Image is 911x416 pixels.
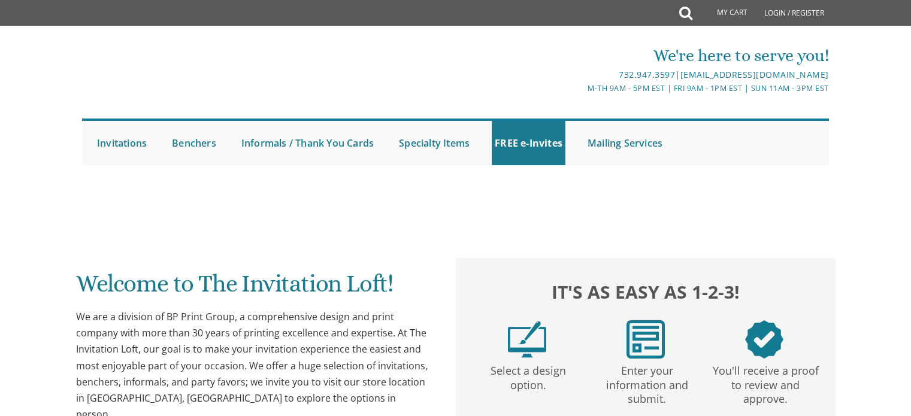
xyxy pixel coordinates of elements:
[169,121,219,165] a: Benchers
[238,121,377,165] a: Informals / Thank You Cards
[626,320,665,359] img: step2.png
[396,121,473,165] a: Specialty Items
[94,121,150,165] a: Invitations
[585,121,665,165] a: Mailing Services
[332,82,829,95] div: M-Th 9am - 5pm EST | Fri 9am - 1pm EST | Sun 11am - 3pm EST
[680,69,829,80] a: [EMAIL_ADDRESS][DOMAIN_NAME]
[590,359,704,406] p: Enter your information and submit.
[691,1,756,25] a: My Cart
[332,44,829,68] div: We're here to serve you!
[709,359,822,406] p: You'll receive a proof to review and approve.
[619,69,675,80] a: 732.947.3597
[492,121,565,165] a: FREE e-Invites
[508,320,546,359] img: step1.png
[471,359,585,393] p: Select a design option.
[745,320,783,359] img: step3.png
[332,68,829,82] div: |
[76,271,432,306] h1: Welcome to The Invitation Loft!
[468,278,824,305] h2: It's as easy as 1-2-3!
